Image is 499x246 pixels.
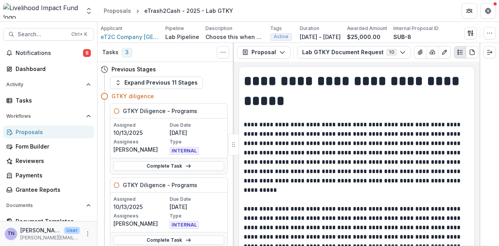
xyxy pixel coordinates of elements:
p: Awarded Amount [347,25,387,32]
p: Assignees [113,212,168,219]
button: PDF view [466,46,478,58]
div: Grantee Reports [16,186,88,194]
span: 8 [83,49,91,57]
button: More [83,229,92,239]
p: Assignees [113,138,168,145]
a: Reviewers [3,154,94,167]
p: Assigned [113,122,168,129]
p: Lab Pipeline [165,33,199,41]
a: Document Templates [3,215,94,228]
button: Search... [3,28,94,41]
h4: GTKY diligence [111,92,154,100]
p: [DATE] - [DATE] [300,33,341,41]
p: Assigned [113,196,168,203]
div: Form Builder [16,142,88,150]
button: Lab GTKY Document Request10 [297,46,411,58]
button: View Attached Files [414,46,426,58]
p: [PERSON_NAME] [113,219,168,228]
button: Open Workflows [3,110,94,122]
p: Internal Proposal ID [393,25,439,32]
p: Due Date [170,196,224,203]
p: [DATE] [170,129,224,137]
nav: breadcrumb [101,5,236,16]
p: 10/13/2025 [113,203,168,211]
p: [DATE] [170,203,224,211]
span: 3 [122,48,132,57]
span: Notifications [16,50,83,57]
div: Document Templates [16,217,88,225]
button: Expand right [483,46,496,58]
a: Payments [3,169,94,182]
p: $25,000.00 [347,33,380,41]
a: Complete Task [113,235,224,245]
span: Search... [18,31,67,38]
a: Proposals [101,5,134,16]
p: [PERSON_NAME] [20,226,61,234]
p: Choose this when adding a new proposal to the first stage of a pipeline. [205,33,264,41]
button: Open Activity [3,78,94,91]
span: Workflows [6,113,83,119]
button: Toggle View Cancelled Tasks [217,46,229,58]
div: Proposals [104,7,131,15]
a: eT2C Company [GEOGRAPHIC_DATA] [eTrash2Cash] [101,33,159,41]
img: Livelihood Impact Fund logo [3,3,80,19]
p: Duration [300,25,319,32]
p: Description [205,25,232,32]
a: Tasks [3,94,94,107]
p: [PERSON_NAME][EMAIL_ADDRESS][DOMAIN_NAME] [20,234,80,241]
h4: Previous Stages [111,65,156,73]
p: Tags [270,25,282,32]
a: Grantee Reports [3,183,94,196]
span: Documents [6,203,83,208]
a: Proposals [3,126,94,138]
div: Tasks [16,96,88,104]
span: INTERNAL [170,221,199,229]
div: eTrash2Cash - 2025 - Lab GTKY [144,7,233,15]
p: 10/13/2025 [113,129,168,137]
div: Reviewers [16,157,88,165]
span: Activity [6,82,83,87]
h5: GTKY Diligence - Programs [123,181,197,189]
div: Ctrl + K [70,30,89,39]
p: SUB-8 [393,33,411,41]
div: Payments [16,171,88,179]
div: Proposals [16,128,88,136]
p: Applicant [101,25,122,32]
button: Notifications8 [3,47,94,59]
button: Edit as form [438,46,451,58]
h3: Tasks [102,49,119,56]
span: INTERNAL [170,147,199,155]
h5: GTKY Diligence - Programs [123,107,197,115]
button: Get Help [480,3,496,19]
p: Due Date [170,122,224,129]
p: User [64,227,80,234]
button: Proposal [237,46,290,58]
a: Form Builder [3,140,94,153]
button: Expand Previous 11 Stages [110,76,203,89]
button: Partners [462,3,477,19]
span: Active [274,34,288,39]
button: Open Documents [3,199,94,212]
p: Type [170,138,224,145]
div: Dashboard [16,65,88,73]
p: Type [170,212,224,219]
button: Open entity switcher [83,3,94,19]
button: Plaintext view [454,46,466,58]
p: Pipeline [165,25,184,32]
p: [PERSON_NAME] [113,145,168,154]
a: Dashboard [3,62,94,75]
div: Tania Ngima [7,231,14,236]
a: Complete Task [113,161,224,171]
